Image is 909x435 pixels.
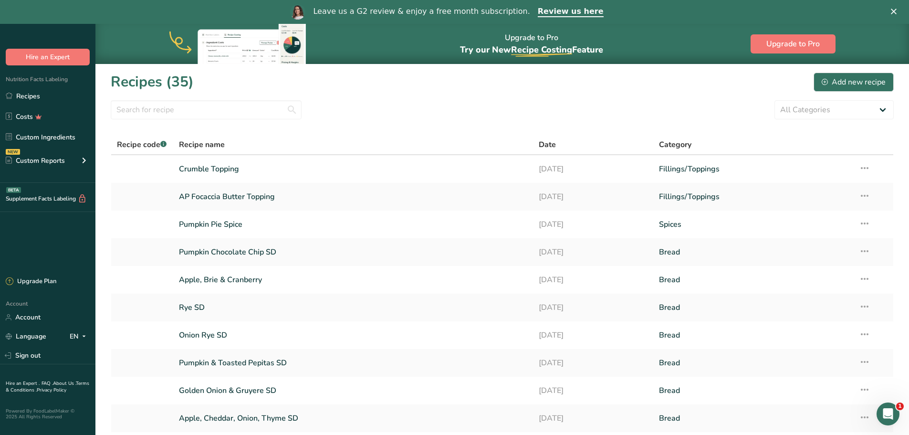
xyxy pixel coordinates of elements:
a: Golden Onion & Gruyere SD [179,381,528,401]
a: Pumpkin & Toasted Pepitas SD [179,353,528,373]
img: Profile image for Reem [290,4,305,20]
img: costing-banner-img.503cc26.webp [169,24,313,64]
span: Date [539,139,556,150]
a: Crumble Topping [179,159,528,179]
span: Recipe Costing [511,44,572,55]
button: Upgrade to Pro [751,34,836,53]
a: Bread [659,242,847,262]
div: Close [891,9,900,14]
a: [DATE] [539,297,648,318]
span: Upgrade to Pro [766,38,820,50]
a: [DATE] [539,214,648,234]
a: Review us here [538,7,604,17]
a: FAQ . [42,380,53,387]
span: Recipe name [179,139,225,150]
iframe: Intercom live chat [877,403,899,425]
a: Language [6,328,46,345]
div: Powered By FoodLabelMaker © 2025 All Rights Reserved [6,408,90,420]
a: Bread [659,297,847,318]
div: Upgrade to Pro [460,24,603,64]
div: Leave us a G2 review & enjoy a free month subscription. [313,7,530,16]
a: [DATE] [539,381,648,401]
button: Add new recipe [814,73,894,92]
div: Upgrade Plan [6,277,56,286]
a: Bread [659,353,847,373]
span: Category [659,139,691,150]
a: [DATE] [539,159,648,179]
div: BETA [6,187,21,193]
div: EN [70,331,90,342]
button: Hire an Expert [6,49,90,65]
h1: Recipes (35) [111,71,194,93]
a: [DATE] [539,242,648,262]
a: Privacy Policy [37,387,66,393]
a: Spices [659,214,847,234]
a: Fillings/Toppings [659,187,847,207]
a: Bread [659,270,847,290]
span: 1 [896,403,904,410]
a: About Us . [53,380,76,387]
a: Pumpkin Chocolate Chip SD [179,242,528,262]
a: Terms & Conditions . [6,380,89,393]
span: Recipe code [117,139,167,150]
a: Pumpkin Pie Spice [179,214,528,234]
a: Bread [659,325,847,345]
a: [DATE] [539,353,648,373]
a: Fillings/Toppings [659,159,847,179]
a: [DATE] [539,187,648,207]
a: [DATE] [539,270,648,290]
span: Try our New Feature [460,44,603,55]
a: [DATE] [539,408,648,428]
a: Bread [659,408,847,428]
a: Onion Rye SD [179,325,528,345]
a: Rye SD [179,297,528,318]
div: Custom Reports [6,156,65,166]
div: NEW [6,149,20,155]
a: Bread [659,381,847,401]
div: Add new recipe [822,76,886,88]
a: Hire an Expert . [6,380,40,387]
a: AP Focaccia Butter Topping [179,187,528,207]
input: Search for recipe [111,100,302,119]
a: [DATE] [539,325,648,345]
a: Apple, Cheddar, Onion, Thyme SD [179,408,528,428]
a: Apple, Brie & Cranberry [179,270,528,290]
